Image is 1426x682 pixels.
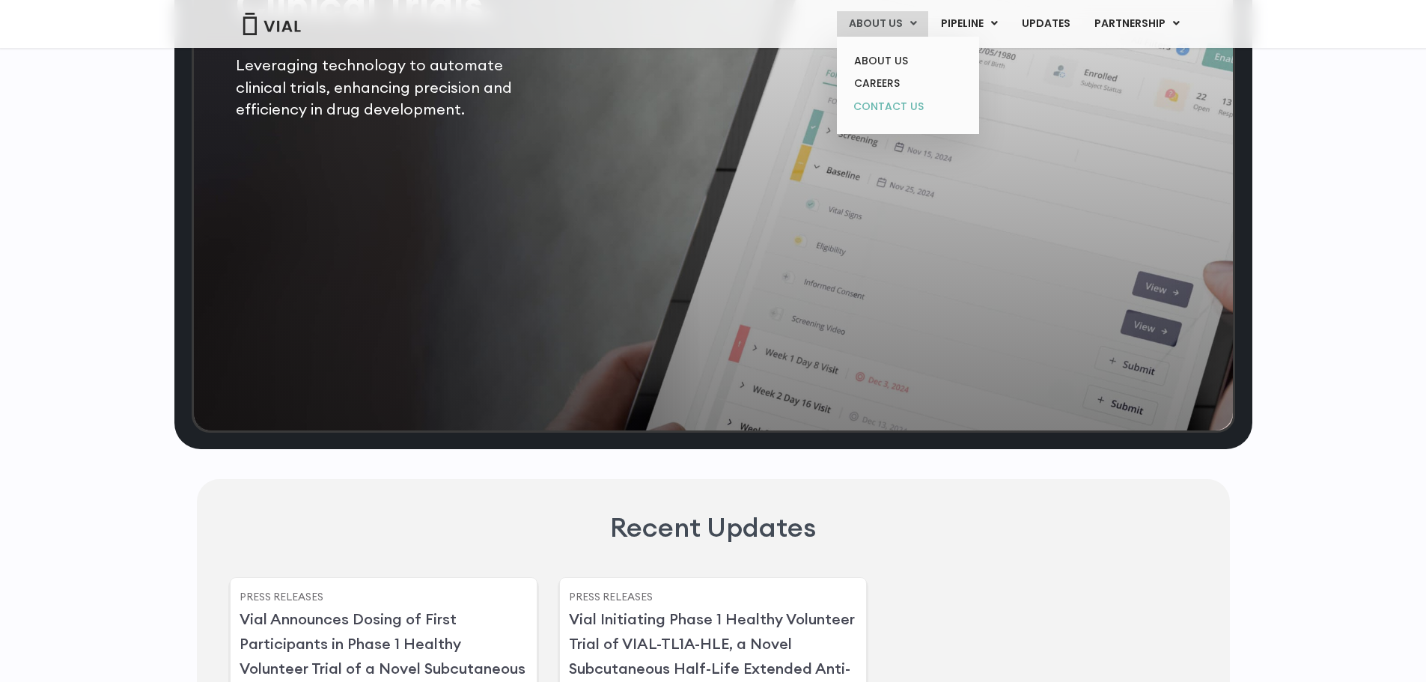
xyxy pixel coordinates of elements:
[240,590,323,603] a: Press Releases
[242,13,302,35] img: Vial Logo
[929,11,1009,37] a: PIPELINEMenu Toggle
[842,95,973,119] a: CONTACT US
[842,49,973,73] a: ABOUT US
[610,509,816,546] h2: Recent Updates
[1082,11,1192,37] a: PARTNERSHIPMenu Toggle
[236,54,549,120] p: Leveraging technology to automate clinical trials, enhancing precision and efficiency in drug dev...
[842,72,973,95] a: CAREERS
[569,590,653,603] a: Press Releases
[1010,11,1082,37] a: UPDATES
[837,11,928,37] a: ABOUT USMenu Toggle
